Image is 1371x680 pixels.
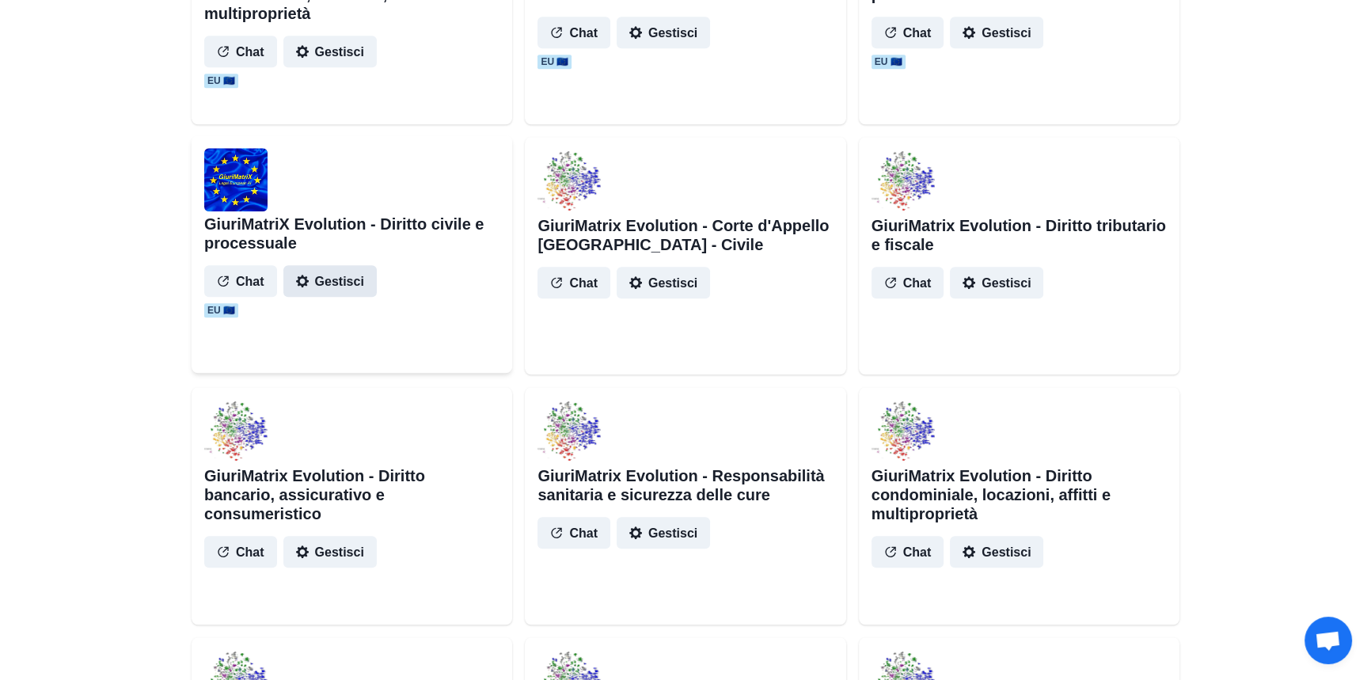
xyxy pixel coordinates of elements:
span: EU 🇪🇺 [204,303,238,317]
button: Gestisci [950,17,1043,48]
span: EU 🇪🇺 [537,55,572,69]
button: Chat [872,267,944,298]
h2: GiuriMatrix Evolution - Diritto bancario, assicurativo e consumeristico [204,466,499,523]
button: Gestisci [283,36,377,67]
img: user%2F1706%2Fa05fd0b8-eee7-46f4-8aec-6dfebc487e49 [204,148,268,211]
h2: GiuriMatrix Evolution - Responsabilità sanitaria e sicurezza delle cure [537,466,833,504]
img: user%2F1706%2Fbbbb4eae-4811-423b-a868-da4c1ed66f27 [872,150,935,213]
img: user%2F1706%2Fb1e09f8f-06d9-4d52-ab74-f5b3cd5567fb [872,400,935,463]
h2: GiuriMatriX Evolution - Diritto civile e processuale [204,215,499,253]
span: EU 🇪🇺 [872,55,906,69]
button: Chat [537,517,610,549]
h2: GiuriMatrix Evolution - Diritto tributario e fiscale [872,216,1167,254]
button: Chat [537,267,610,298]
img: user%2F1706%2F52689e11-feef-44bb-8837-0e566e52837b [204,400,268,463]
button: Chat [204,265,277,297]
button: Gestisci [617,267,710,298]
button: Chat [872,17,944,48]
button: Chat [204,36,277,67]
h2: GiuriMatrix Evolution - Corte d'Appello [GEOGRAPHIC_DATA] - Civile [537,216,833,254]
button: Gestisci [617,17,710,48]
button: Gestisci [617,517,710,549]
img: user%2F1706%2F87fd62c3-1405-4b79-899e-871dd1ac15fe [537,400,601,463]
button: Gestisci [283,536,377,568]
button: Chat [537,17,610,48]
button: Chat [204,536,277,568]
button: Chat [872,536,944,568]
div: Aprire la chat [1305,617,1352,664]
button: Gestisci [950,536,1043,568]
span: EU 🇪🇺 [204,74,238,88]
img: user%2F1706%2F7d159ca0-1b7d-4f6e-8288-b20a6b368b65 [537,150,601,213]
button: Gestisci [950,267,1043,298]
h2: GiuriMatrix Evolution - Diritto condominiale, locazioni, affitti e multiproprietà [872,466,1167,523]
button: Gestisci [283,265,377,297]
